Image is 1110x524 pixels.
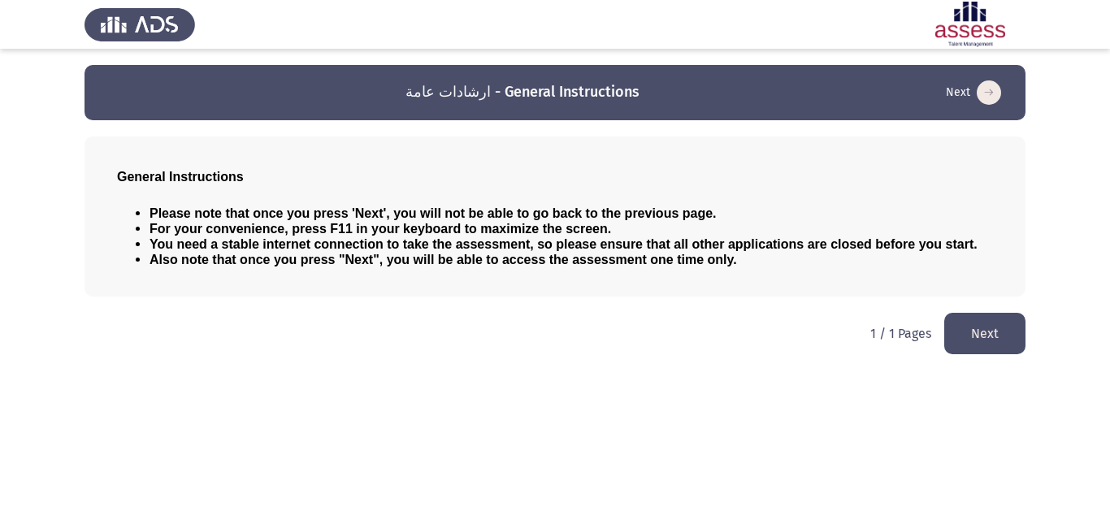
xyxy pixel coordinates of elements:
[150,222,611,236] span: For your convenience, press F11 in your keyboard to maximize the screen.
[405,82,640,102] h3: ارشادات عامة - General Instructions
[150,253,737,266] span: Also note that once you press "Next", you will be able to access the assessment one time only.
[944,313,1025,354] button: load next page
[915,2,1025,47] img: Assessment logo of ASSESS Employability - EBI
[150,237,978,251] span: You need a stable internet connection to take the assessment, so please ensure that all other app...
[941,80,1006,106] button: load next page
[85,2,195,47] img: Assess Talent Management logo
[150,206,717,220] span: Please note that once you press 'Next', you will not be able to go back to the previous page.
[870,326,931,341] p: 1 / 1 Pages
[117,170,244,184] span: General Instructions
